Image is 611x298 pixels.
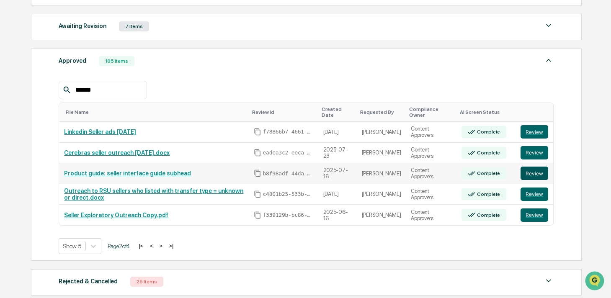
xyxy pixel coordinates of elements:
[357,143,406,164] td: [PERSON_NAME]
[5,118,56,133] a: 🔎Data Lookup
[263,191,313,198] span: c4801b25-533b-4369-9967-ad45b446b6eb
[360,109,403,115] div: Toggle SortBy
[318,163,357,184] td: 2025-07-16
[357,163,406,184] td: [PERSON_NAME]
[406,184,456,205] td: Content Approvers
[254,149,261,157] span: Copy Id
[254,128,261,136] span: Copy Id
[318,122,357,143] td: [DATE]
[409,106,453,118] div: Toggle SortBy
[252,109,315,115] div: Toggle SortBy
[166,242,176,249] button: >|
[69,105,104,114] span: Attestations
[108,243,130,249] span: Page 2 of 4
[99,56,134,66] div: 185 Items
[357,122,406,143] td: [PERSON_NAME]
[254,190,261,198] span: Copy Id
[521,146,548,159] button: Review
[318,184,357,205] td: [DATE]
[544,55,554,65] img: caret
[64,128,136,135] a: Linkedin Seller ads [DATE]
[57,102,107,117] a: 🗄️Attestations
[17,121,53,130] span: Data Lookup
[521,167,548,180] button: Review
[157,242,165,249] button: >
[64,170,191,177] a: Product guide: seller interface guide subhead
[263,128,313,135] span: f78866b7-4661-4d20-8318-4117f1d34aab
[119,21,149,31] div: 7 Items
[136,242,146,249] button: |<
[357,184,406,205] td: [PERSON_NAME]
[8,18,152,31] p: How can we help?
[475,129,500,135] div: Complete
[263,149,313,156] span: eadea3c2-eeca-46b3-a70c-3e8c5b7e2078
[322,106,353,118] div: Toggle SortBy
[17,105,54,114] span: Preclearance
[147,242,156,249] button: <
[8,106,15,113] div: 🖐️
[475,212,500,218] div: Complete
[475,170,500,176] div: Complete
[59,55,86,66] div: Approved
[22,38,138,47] input: Clear
[254,211,261,219] span: Copy Id
[83,142,101,148] span: Pylon
[59,141,101,148] a: Powered byPylon
[406,163,456,184] td: Content Approvers
[130,277,163,287] div: 25 Items
[475,191,500,197] div: Complete
[357,205,406,225] td: [PERSON_NAME]
[28,72,106,79] div: We're available if you need us!
[61,106,67,113] div: 🗄️
[8,64,23,79] img: 1746055101610-c473b297-6a78-478c-a979-82029cc54cd1
[64,188,243,201] a: Outreach to RSU sellers who listed with transfer type = unknown or direct.docx
[521,188,548,201] button: Review
[475,150,500,156] div: Complete
[460,109,512,115] div: Toggle SortBy
[5,102,57,117] a: 🖐️Preclearance
[66,109,245,115] div: Toggle SortBy
[8,122,15,129] div: 🔎
[263,212,313,218] span: f339129b-bc86-4188-a5fa-57d40c5b47da
[64,149,170,156] a: Cerebras seller outreach [DATE].docx
[263,170,313,177] span: b8f98adf-44da-477b-a5b4-d5cf11c673a0
[544,21,554,31] img: caret
[64,212,168,218] a: Seller Exploratory Outreach Copy.pdf
[521,208,548,222] button: Review
[406,143,456,164] td: Content Approvers
[521,125,548,139] button: Review
[142,67,152,77] button: Start new chat
[28,64,137,72] div: Start new chat
[318,205,357,225] td: 2025-06-16
[406,122,456,143] td: Content Approvers
[59,276,118,287] div: Rejected & Cancelled
[254,170,261,177] span: Copy Id
[544,276,554,286] img: caret
[318,143,357,164] td: 2025-07-23
[584,270,607,293] iframe: Open customer support
[59,21,106,31] div: Awaiting Revision
[522,109,550,115] div: Toggle SortBy
[406,205,456,225] td: Content Approvers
